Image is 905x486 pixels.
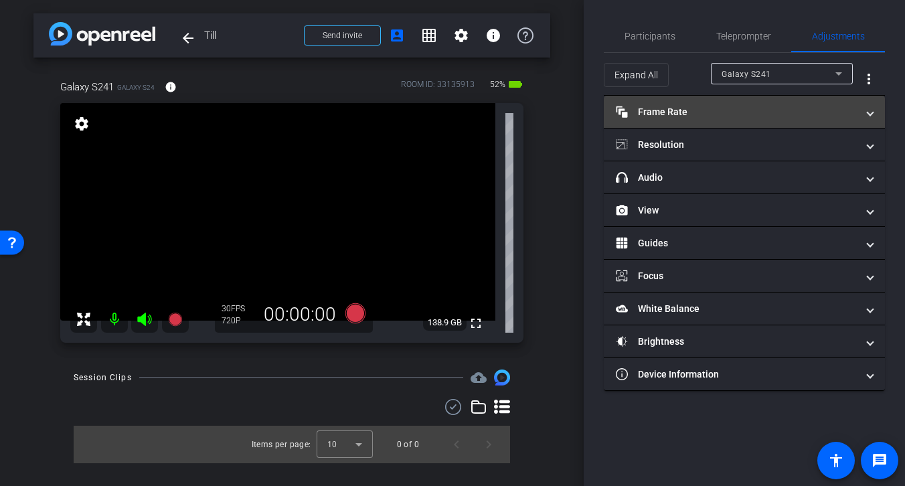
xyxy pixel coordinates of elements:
[231,304,245,313] span: FPS
[604,358,885,390] mat-expansion-panel-header: Device Information
[488,74,507,95] span: 52%
[616,302,857,316] mat-panel-title: White Balance
[604,293,885,325] mat-expansion-panel-header: White Balance
[485,27,501,44] mat-icon: info
[872,453,888,469] mat-icon: message
[616,138,857,152] mat-panel-title: Resolution
[614,62,658,88] span: Expand All
[117,82,155,92] span: Galaxy S24
[604,96,885,128] mat-expansion-panel-header: Frame Rate
[401,78,475,98] div: ROOM ID: 33135913
[471,370,487,386] mat-icon: cloud_upload
[323,30,362,41] span: Send invite
[616,204,857,218] mat-panel-title: View
[60,80,114,94] span: Galaxy S241
[861,71,877,87] mat-icon: more_vert
[722,70,771,79] span: Galaxy S241
[616,335,857,349] mat-panel-title: Brightness
[604,63,669,87] button: Expand All
[604,129,885,161] mat-expansion-panel-header: Resolution
[255,303,345,326] div: 00:00:00
[397,438,419,451] div: 0 of 0
[604,325,885,357] mat-expansion-panel-header: Brightness
[74,371,132,384] div: Session Clips
[853,63,885,95] button: More Options for Adjustments Panel
[616,368,857,382] mat-panel-title: Device Information
[72,116,91,132] mat-icon: settings
[604,227,885,259] mat-expansion-panel-header: Guides
[222,303,255,314] div: 30
[453,27,469,44] mat-icon: settings
[165,81,177,93] mat-icon: info
[440,428,473,461] button: Previous page
[473,428,505,461] button: Next page
[625,31,675,41] span: Participants
[616,105,857,119] mat-panel-title: Frame Rate
[604,194,885,226] mat-expansion-panel-header: View
[616,269,857,283] mat-panel-title: Focus
[389,27,405,44] mat-icon: account_box
[49,22,155,46] img: app-logo
[204,22,296,49] span: Till
[604,260,885,292] mat-expansion-panel-header: Focus
[471,370,487,386] span: Destinations for your clips
[828,453,844,469] mat-icon: accessibility
[716,31,771,41] span: Teleprompter
[423,315,467,331] span: 138.9 GB
[421,27,437,44] mat-icon: grid_on
[252,438,311,451] div: Items per page:
[494,370,510,386] img: Session clips
[812,31,865,41] span: Adjustments
[468,315,484,331] mat-icon: fullscreen
[616,236,857,250] mat-panel-title: Guides
[222,315,255,326] div: 720P
[616,171,857,185] mat-panel-title: Audio
[180,30,196,46] mat-icon: arrow_back
[604,161,885,193] mat-expansion-panel-header: Audio
[507,76,523,92] mat-icon: battery_std
[304,25,381,46] button: Send invite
